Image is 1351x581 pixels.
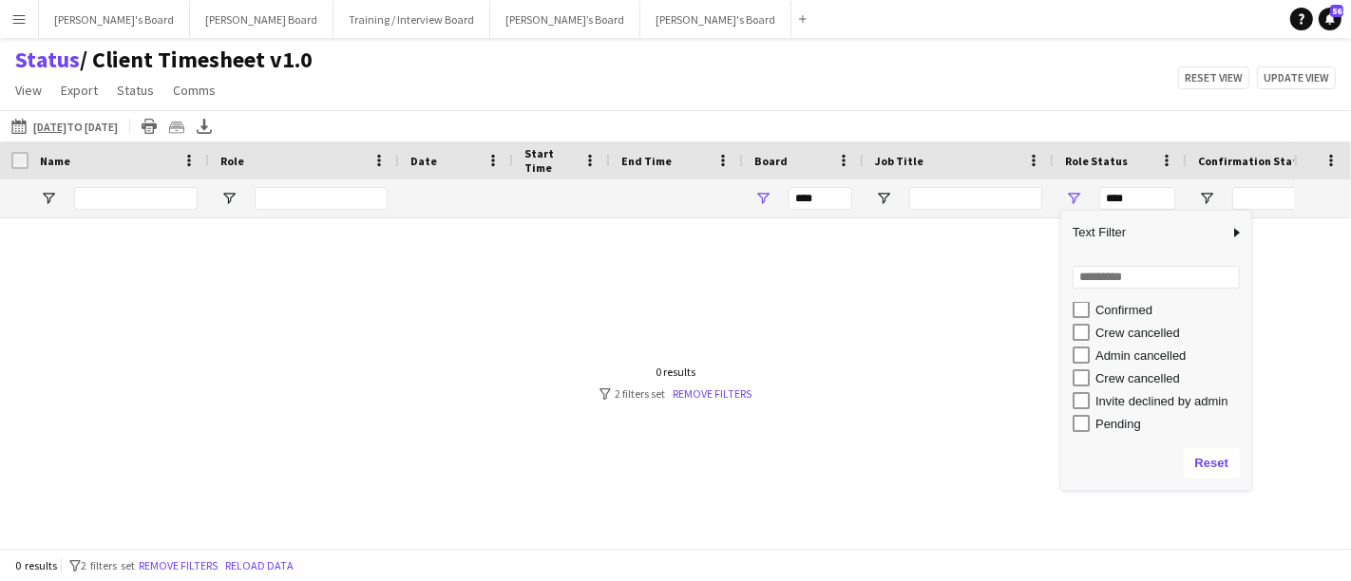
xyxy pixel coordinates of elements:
[1178,66,1249,89] button: Reset view
[1061,275,1251,435] div: Filter List
[117,82,154,99] span: Status
[165,78,223,103] a: Comms
[490,1,640,38] button: [PERSON_NAME]’s Board
[138,115,161,138] app-action-btn: Print
[1319,8,1341,30] a: 56
[40,154,70,168] span: Name
[173,82,216,99] span: Comms
[39,1,190,38] button: [PERSON_NAME]'s Board
[81,558,135,572] span: 2 filters set
[875,154,923,168] span: Job Title
[165,115,188,138] app-action-btn: Crew files as ZIP
[1257,66,1336,89] button: Update view
[74,187,198,210] input: Name Filter Input
[640,1,791,38] button: [PERSON_NAME]'s Board
[1061,216,1228,249] span: Text Filter
[1095,303,1246,317] div: Confirmed
[1095,371,1246,385] div: Crew cancelled
[410,154,437,168] span: Date
[333,1,490,38] button: Training / Interview Board
[135,555,221,576] button: Remove filters
[220,154,244,168] span: Role
[1065,154,1128,168] span: Role Status
[1065,190,1082,207] button: Open Filter Menu
[1095,417,1246,431] div: Pending
[1073,266,1240,289] input: Search filter values
[11,153,29,170] input: Column with Header Selection
[40,190,57,207] button: Open Filter Menu
[109,78,162,103] a: Status
[220,190,238,207] button: Open Filter Menu
[1198,190,1215,207] button: Open Filter Menu
[1198,154,1310,168] span: Confirmation Status
[1330,5,1343,17] span: 56
[673,386,752,401] a: Remove filters
[1095,326,1246,340] div: Crew cancelled
[33,120,67,134] tcxspan: Call 19-09-2025 via 3CX
[754,154,788,168] span: Board
[1061,211,1251,490] div: Column Filter
[754,190,771,207] button: Open Filter Menu
[61,82,98,99] span: Export
[875,190,892,207] button: Open Filter Menu
[1095,394,1246,408] div: Invite declined by admin
[80,46,313,74] span: Client Timesheet v1.0
[255,187,388,210] input: Role Filter Input
[221,555,297,576] button: Reload data
[621,154,672,168] span: End Time
[53,78,105,103] a: Export
[909,187,1042,210] input: Job Title Filter Input
[8,115,122,138] button: [DATE]to [DATE]
[15,82,42,99] span: View
[599,365,752,379] div: 0 results
[1184,448,1240,478] button: Reset
[524,146,576,175] span: Start Time
[190,1,333,38] button: [PERSON_NAME] Board
[1095,348,1246,363] div: Admin cancelled
[599,386,752,401] div: 2 filters set
[193,115,216,138] app-action-btn: Export XLSX
[8,78,49,103] a: View
[15,46,80,74] a: Status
